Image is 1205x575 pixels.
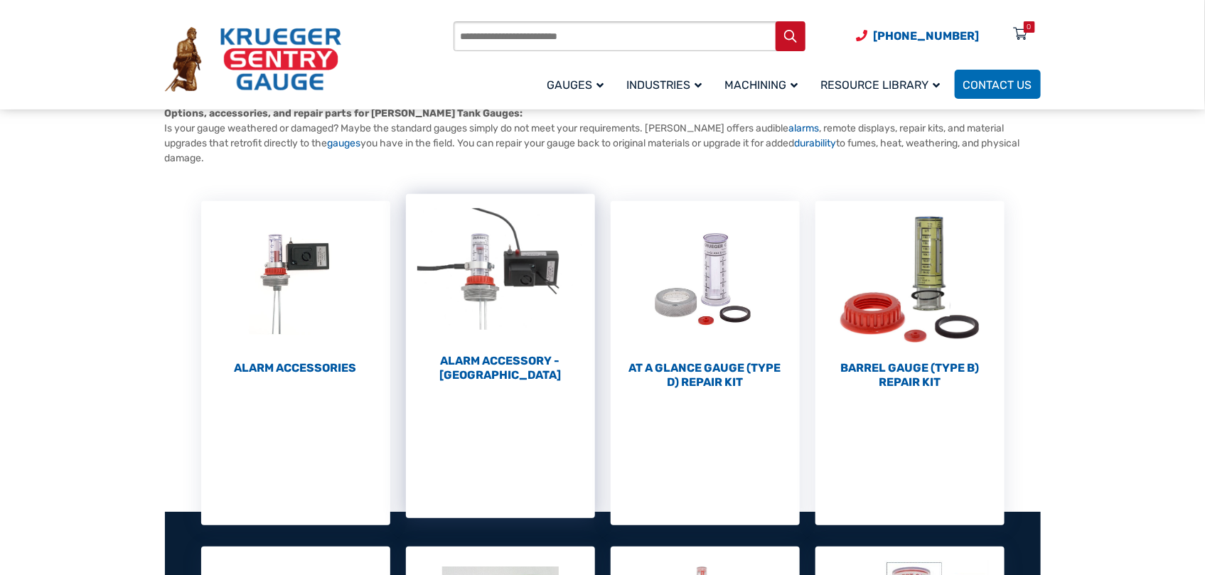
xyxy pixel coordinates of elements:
[611,201,800,389] a: Visit product category At a Glance Gauge (Type D) Repair Kit
[611,361,800,389] h2: At a Glance Gauge (Type D) Repair Kit
[963,78,1032,92] span: Contact Us
[627,78,702,92] span: Industries
[165,107,523,119] strong: Options, accessories, and repair parts for [PERSON_NAME] Tank Gauges:
[165,27,341,92] img: Krueger Sentry Gauge
[406,354,595,382] h2: Alarm Accessory - [GEOGRAPHIC_DATA]
[857,27,980,45] a: Phone Number (920) 434-8860
[874,29,980,43] span: [PHONE_NUMBER]
[165,106,1041,166] p: Is your gauge weathered or damaged? Maybe the standard gauges simply do not meet your requirement...
[611,201,800,358] img: At a Glance Gauge (Type D) Repair Kit
[795,137,837,149] a: durability
[201,201,390,375] a: Visit product category Alarm Accessories
[201,361,390,375] h2: Alarm Accessories
[406,194,595,382] a: Visit product category Alarm Accessory - DC
[539,68,618,101] a: Gauges
[328,137,361,149] a: gauges
[201,201,390,358] img: Alarm Accessories
[955,70,1041,99] a: Contact Us
[815,201,1005,358] img: Barrel Gauge (Type B) Repair Kit
[789,122,820,134] a: alarms
[618,68,717,101] a: Industries
[821,78,941,92] span: Resource Library
[813,68,955,101] a: Resource Library
[1027,21,1032,33] div: 0
[406,194,595,350] img: Alarm Accessory - DC
[547,78,604,92] span: Gauges
[725,78,798,92] span: Machining
[815,361,1005,389] h2: Barrel Gauge (Type B) Repair Kit
[815,201,1005,389] a: Visit product category Barrel Gauge (Type B) Repair Kit
[717,68,813,101] a: Machining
